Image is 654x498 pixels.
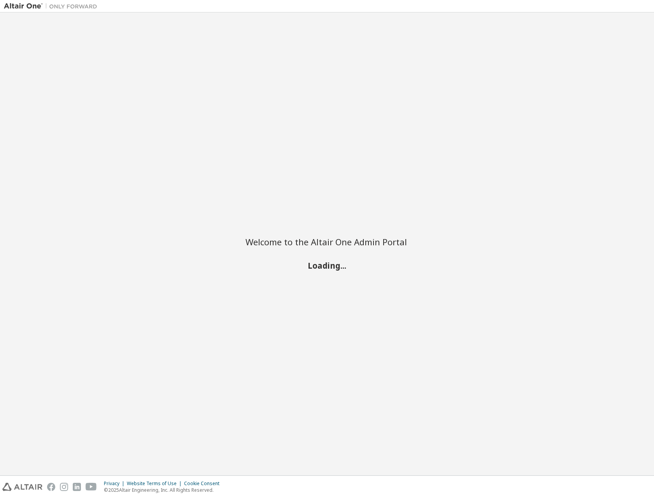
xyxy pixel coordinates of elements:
[184,480,224,487] div: Cookie Consent
[2,483,42,491] img: altair_logo.svg
[60,483,68,491] img: instagram.svg
[127,480,184,487] div: Website Terms of Use
[104,487,224,493] p: © 2025 Altair Engineering, Inc. All Rights Reserved.
[245,236,409,247] h2: Welcome to the Altair One Admin Portal
[73,483,81,491] img: linkedin.svg
[86,483,97,491] img: youtube.svg
[4,2,101,10] img: Altair One
[104,480,127,487] div: Privacy
[47,483,55,491] img: facebook.svg
[245,260,409,270] h2: Loading...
